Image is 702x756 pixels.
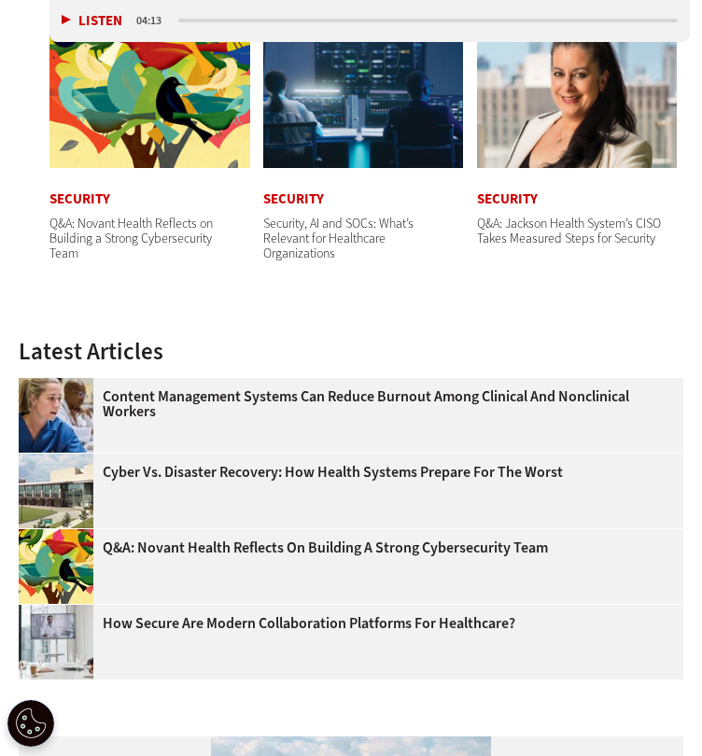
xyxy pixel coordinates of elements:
img: University of Vermont Medical Center’s main campus [19,454,93,528]
a: Security [477,192,538,206]
button: Listen [62,15,122,29]
a: Security, AI and SOCs: What’s Relevant for Healthcare Organizations [263,215,414,262]
a: Q&A: Novant Health Reflects on Building a Strong Cybersecurity Team [19,540,672,555]
h3: Latest Articles [19,340,683,363]
div: duration [133,13,175,30]
a: care team speaks with physician over conference call [19,605,103,620]
a: Content Management Systems Can Reduce Burnout Among Clinical and Nonclinical Workers [19,389,672,419]
a: Security [49,192,110,206]
img: abstract illustration of a tree [49,18,249,168]
a: Q&A: Jackson Health System’s CISO Takes Measured Steps for Security [477,215,661,247]
img: abstract illustration of a tree [19,529,93,604]
a: abstract illustration of a tree [19,529,103,544]
a: nurses talk in front of desktop computer [19,378,103,393]
a: Cyber vs. Disaster Recovery: How Health Systems Prepare for the Worst [19,465,672,480]
div: Cookie Settings [7,700,54,747]
a: Q&A: Novant Health Reflects on Building a Strong Cybersecurity Team [49,215,213,262]
a: How Secure Are Modern Collaboration Platforms for Healthcare? [19,616,672,631]
a: University of Vermont Medical Center’s main campus [19,454,103,469]
img: nurses talk in front of desktop computer [19,378,93,453]
img: security team in high-tech computer room [263,18,463,168]
button: Open Preferences [7,700,54,747]
a: Security [263,192,324,206]
img: Connie Barrera [477,18,677,168]
img: care team speaks with physician over conference call [19,605,93,679]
